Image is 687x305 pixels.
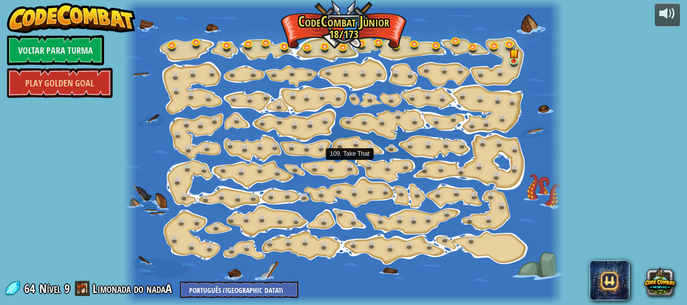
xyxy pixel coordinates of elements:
a: Play Golden Goal [7,68,113,98]
span: Nível [39,280,61,297]
a: Voltar para Turma [7,35,104,65]
img: level-banner-started.png [509,44,519,61]
button: Ajuste o volume [655,3,680,27]
a: Limonada do nadaA [93,280,175,296]
span: 9 [64,280,70,296]
span: 64 [24,280,38,296]
img: CodeCombat - Learn how to code by playing a game [7,3,136,33]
